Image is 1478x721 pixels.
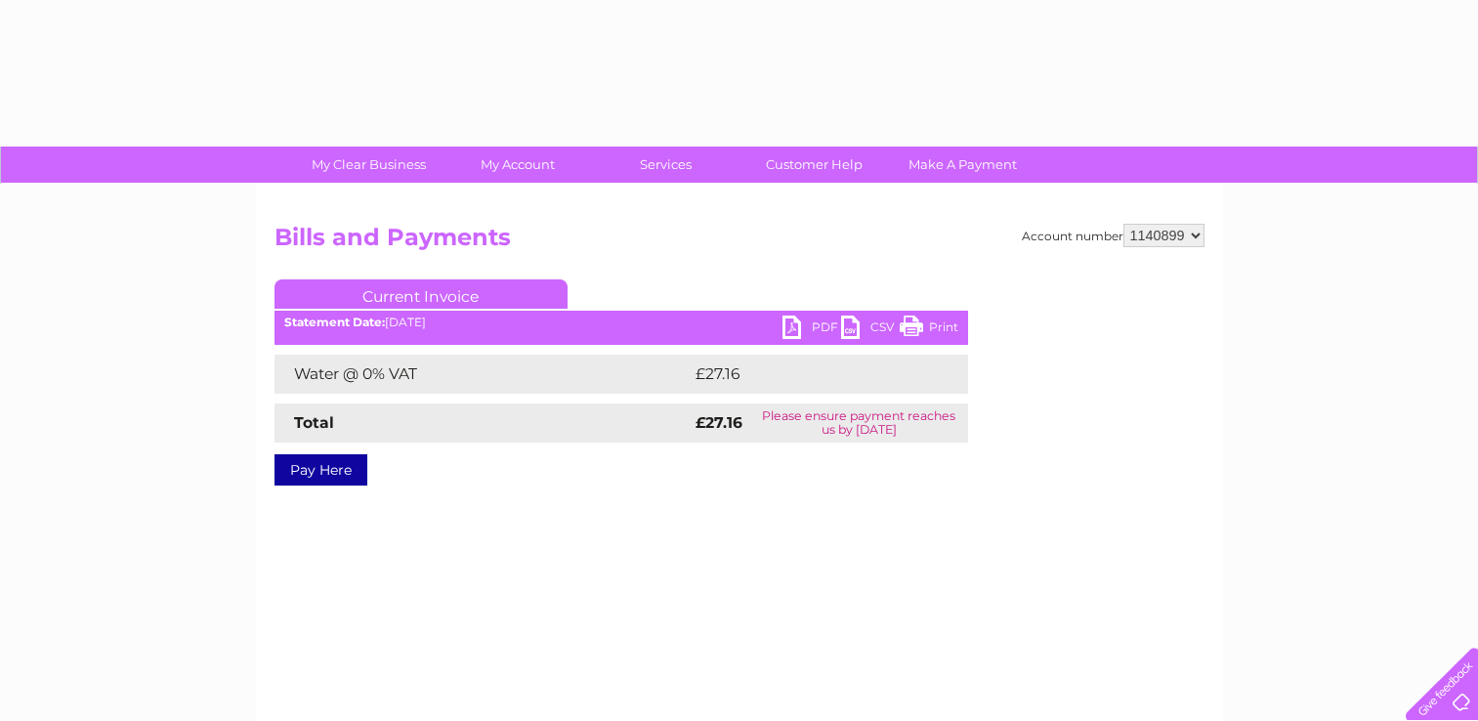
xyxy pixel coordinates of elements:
td: Water @ 0% VAT [274,355,691,394]
a: CSV [841,316,900,344]
a: Current Invoice [274,279,568,309]
a: PDF [782,316,841,344]
a: My Clear Business [288,147,449,183]
a: My Account [437,147,598,183]
td: £27.16 [691,355,926,394]
a: Make A Payment [882,147,1043,183]
strong: £27.16 [696,413,742,432]
h2: Bills and Payments [274,224,1204,261]
b: Statement Date: [284,315,385,329]
strong: Total [294,413,334,432]
a: Customer Help [734,147,895,183]
div: [DATE] [274,316,968,329]
a: Pay Here [274,454,367,486]
a: Services [585,147,746,183]
a: Print [900,316,958,344]
div: Account number [1022,224,1204,247]
td: Please ensure payment reaches us by [DATE] [750,403,967,443]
